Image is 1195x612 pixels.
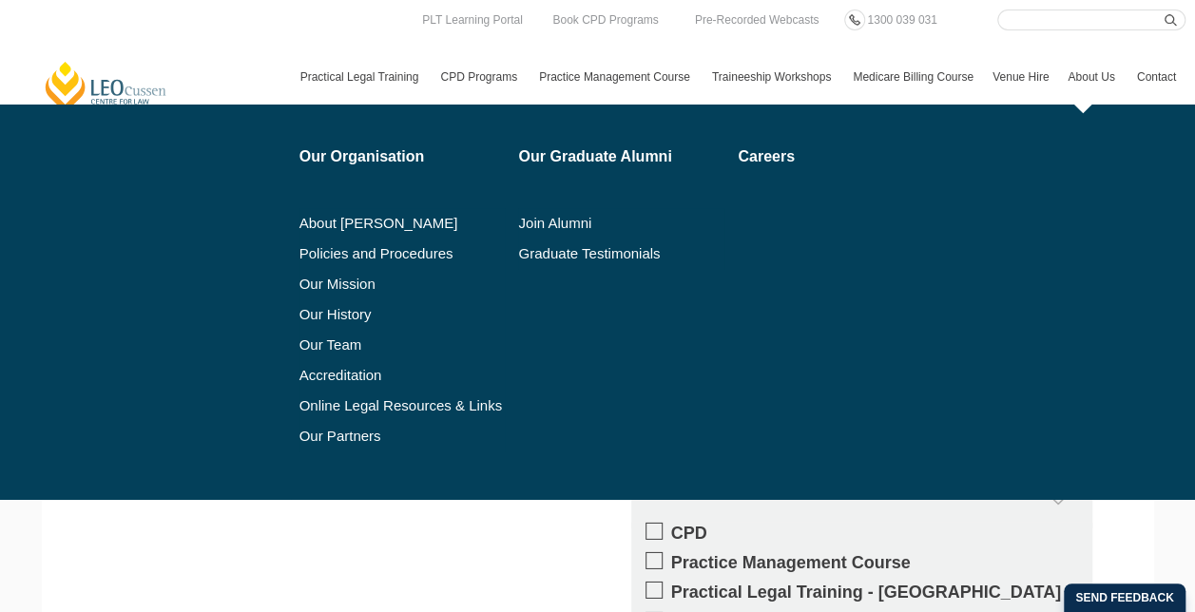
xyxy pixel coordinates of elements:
a: CPD Programs [431,49,530,105]
a: Traineeship Workshops [703,49,843,105]
a: Join Alumni [518,216,724,231]
label: CPD [646,523,1078,545]
a: 1300 039 031 [862,10,941,30]
a: PLT Learning Portal [417,10,528,30]
a: Online Legal Resources & Links [299,398,506,413]
label: Practical Legal Training - [GEOGRAPHIC_DATA] [646,582,1078,603]
label: Practice Management Course [646,552,1078,574]
a: Pre-Recorded Webcasts [690,10,824,30]
a: [PERSON_NAME] Centre for Law [43,60,169,114]
a: Practice Management Course [530,49,703,105]
span: 1300 039 031 [867,13,936,27]
a: About Us [1058,49,1127,105]
a: Our Partners [299,429,506,444]
a: About [PERSON_NAME] [299,216,506,231]
a: Accreditation [299,368,506,383]
a: Medicare Billing Course [843,49,983,105]
a: Our Team [299,337,506,353]
a: Graduate Testimonials [518,246,724,261]
a: Practical Legal Training [291,49,432,105]
a: Venue Hire [983,49,1058,105]
a: Our Organisation [299,149,506,164]
a: Our Mission [299,277,458,292]
a: Contact [1128,49,1185,105]
a: Our History [299,307,506,322]
a: Book CPD Programs [548,10,663,30]
a: Careers [738,149,910,164]
a: Policies and Procedures [299,246,506,261]
a: Our Graduate Alumni [518,149,724,164]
